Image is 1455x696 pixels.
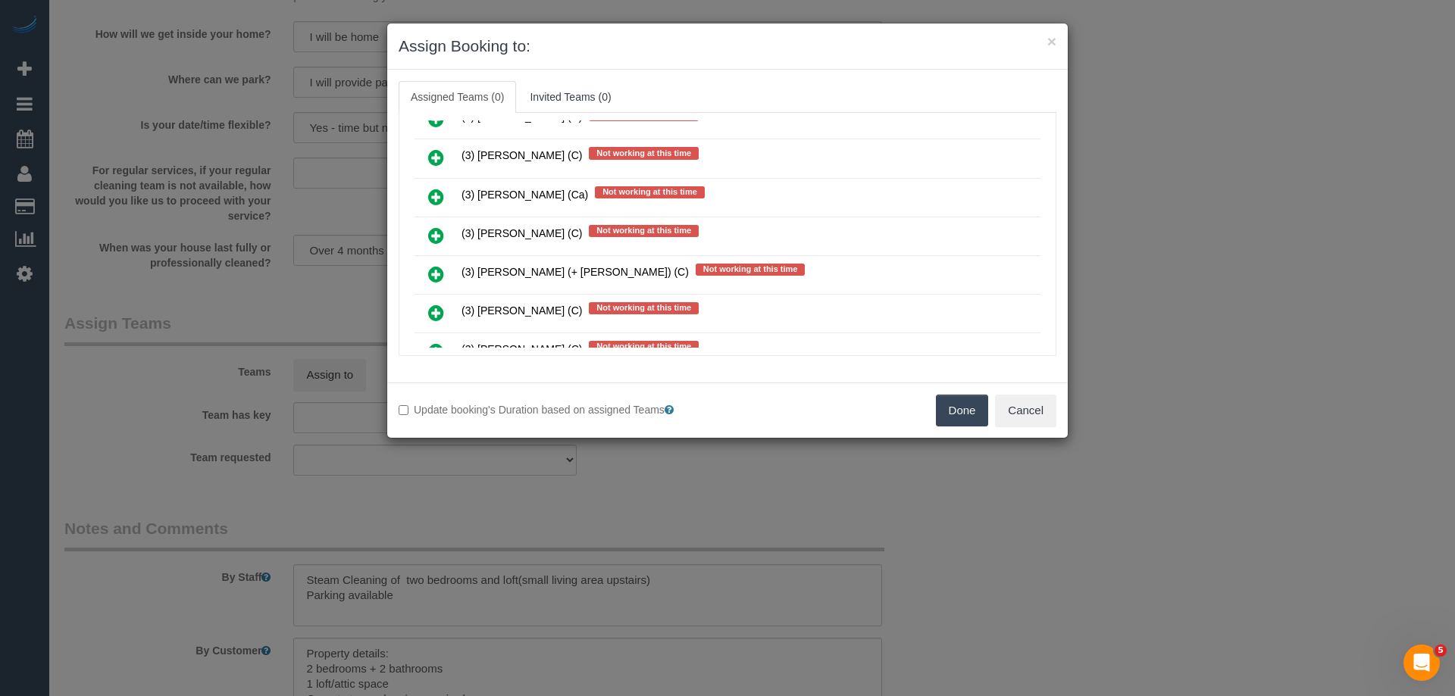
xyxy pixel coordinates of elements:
span: (3) [PERSON_NAME] (Ca) [462,189,588,201]
span: Not working at this time [595,186,705,198]
span: Not working at this time [696,264,806,276]
span: (3) [PERSON_NAME] (+ [PERSON_NAME]) (C) [462,266,689,278]
button: Cancel [995,395,1056,426]
span: Not working at this time [589,225,699,237]
span: Not working at this time [589,341,699,353]
span: (3) [PERSON_NAME] (C) [462,304,582,317]
button: Done [936,395,989,426]
span: 5 [1435,645,1447,657]
span: (3) [PERSON_NAME] (C) [462,111,582,123]
label: Update booking's Duration based on assigned Teams [399,402,716,417]
input: Update booking's Duration based on assigned Teams [399,405,408,415]
h3: Assign Booking to: [399,35,1056,58]
iframe: Intercom live chat [1403,645,1440,681]
span: Not working at this time [589,302,699,314]
span: (3) [PERSON_NAME] (C) [462,150,582,162]
span: (3) [PERSON_NAME] (C) [462,344,582,356]
a: Assigned Teams (0) [399,81,516,113]
button: × [1047,33,1056,49]
a: Invited Teams (0) [518,81,623,113]
span: (3) [PERSON_NAME] (C) [462,227,582,239]
span: Not working at this time [589,147,699,159]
